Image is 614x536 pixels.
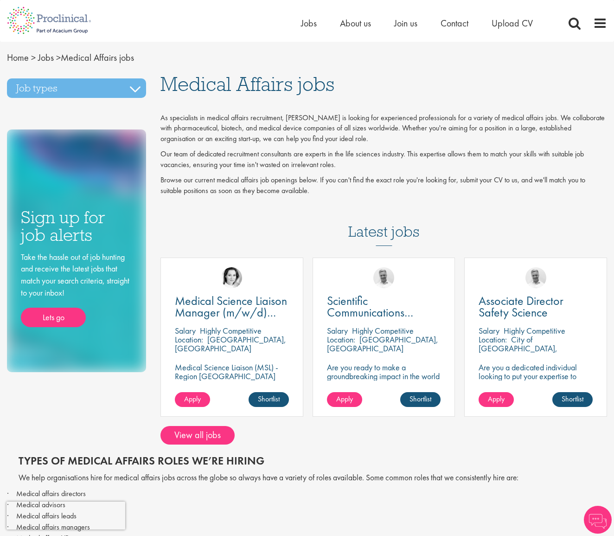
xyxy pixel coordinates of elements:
a: Contact [441,17,468,29]
iframe: reCAPTCHA [6,502,125,530]
p: We help organisations hire for medical affairs jobs across the globe so always have a variety of ... [19,472,614,484]
p: [GEOGRAPHIC_DATA], [GEOGRAPHIC_DATA] [327,334,438,354]
span: Salary [175,325,196,336]
a: Apply [479,392,514,407]
span: Medical Science Liaison Manager (m/w/d) Nephrologie [175,293,287,332]
p: Highly Competitive [352,325,414,336]
p: [GEOGRAPHIC_DATA], [GEOGRAPHIC_DATA] [175,334,286,354]
span: Scientific Communications Manager - Oncology [327,293,429,332]
span: Apply [184,394,201,404]
img: Joshua Bye [373,267,394,288]
span: Salary [327,325,348,336]
a: View all jobs [160,426,235,445]
a: Jobs [301,17,317,29]
img: Chatbot [584,506,612,534]
span: Medical Affairs jobs [7,52,134,64]
img: Greta Prestel [221,267,242,288]
a: breadcrumb link to Jobs [38,52,54,64]
span: · [7,501,16,509]
p: Highly Competitive [200,325,262,336]
span: Medical affairs directors [16,489,86,498]
p: Browse our current medical affairs job openings below. If you can't find the exact role you're lo... [160,175,607,196]
span: Location: [479,334,507,345]
span: · [7,490,16,497]
span: Location: [175,334,203,345]
a: Shortlist [249,392,289,407]
h3: Job types [7,78,146,98]
img: Joshua Bye [525,267,546,288]
span: · [7,523,16,531]
span: Medical affairs managers [16,522,90,532]
span: Medical advisors [16,500,65,510]
a: Scientific Communications Manager - Oncology [327,295,441,318]
a: About us [340,17,371,29]
a: Join us [394,17,417,29]
span: Location: [327,334,355,345]
a: Lets go [21,308,86,327]
p: City of [GEOGRAPHIC_DATA], [GEOGRAPHIC_DATA] [479,334,557,362]
p: As specialists in medical affairs recruitment, [PERSON_NAME] is looking for experienced professio... [160,113,607,145]
a: Medical Science Liaison Manager (m/w/d) Nephrologie [175,295,289,318]
div: Take the hassle out of job hunting and receive the latest jobs that match your search criteria, s... [21,251,132,328]
p: Are you a dedicated individual looking to put your expertise to work fully flexibly in a remote p... [479,363,593,416]
h2: Types of medical affairs roles we’re hiring [19,455,614,467]
a: Apply [175,392,210,407]
span: Associate Director Safety Science [479,293,563,320]
p: Are you ready to make a groundbreaking impact in the world of biotechnology? Join a growing compa... [327,363,441,407]
a: Upload CV [492,17,533,29]
span: > [56,52,61,64]
h3: Latest jobs [348,200,420,246]
h3: Sign up for job alerts [21,208,132,244]
a: breadcrumb link to Home [7,52,29,64]
span: Salary [479,325,499,336]
a: Shortlist [400,392,441,407]
span: Apply [488,394,505,404]
a: Associate Director Safety Science [479,295,593,318]
p: Medical Science Liaison (MSL) - Region [GEOGRAPHIC_DATA] [175,363,289,381]
a: Apply [327,392,362,407]
a: Shortlist [552,392,593,407]
span: > [31,52,36,64]
p: Our team of dedicated recruitment consultants are experts in the life sciences industry. This exp... [160,149,607,170]
p: Highly Competitive [504,325,565,336]
span: Medical Affairs jobs [160,71,334,97]
span: Apply [336,394,353,404]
